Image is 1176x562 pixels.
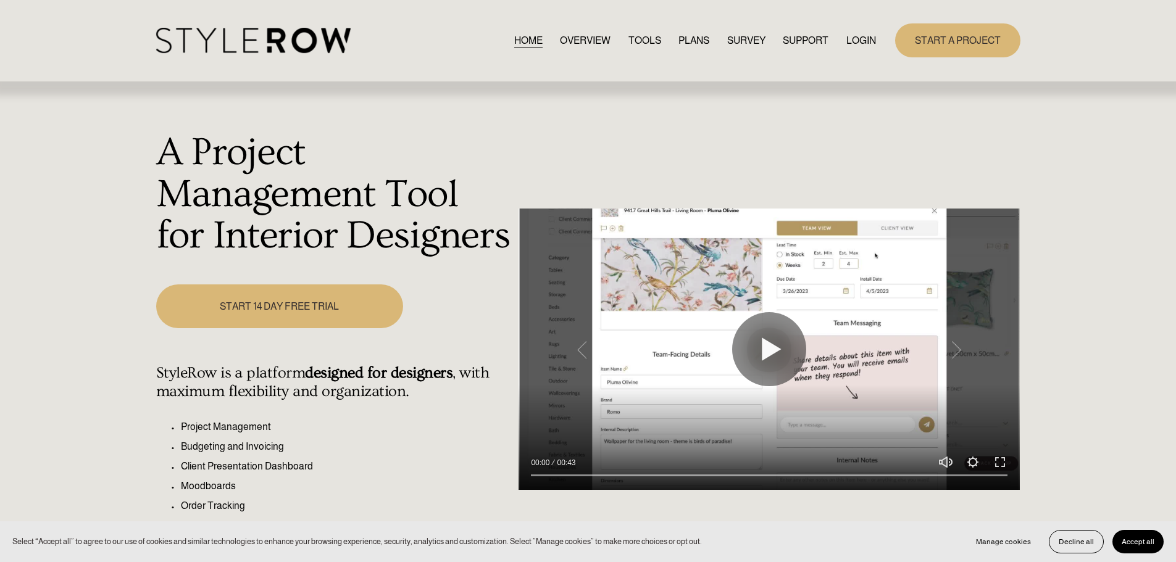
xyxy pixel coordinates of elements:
a: LOGIN [846,32,876,49]
p: Project Management [181,419,512,434]
a: HOME [514,32,543,49]
p: Select “Accept all” to agree to our use of cookies and similar technologies to enhance your brows... [12,535,702,547]
a: OVERVIEW [560,32,611,49]
a: PLANS [678,32,709,49]
p: Budgeting and Invoicing [181,439,512,454]
button: Accept all [1112,530,1164,553]
span: SUPPORT [783,33,828,48]
span: Accept all [1122,537,1154,546]
div: Current time [531,457,553,469]
input: Seek [531,471,1007,480]
span: Decline all [1059,537,1094,546]
a: START 14 DAY FREE TRIAL [156,284,403,328]
p: Order Tracking [181,498,512,513]
button: Decline all [1049,530,1104,553]
img: StyleRow [156,28,351,53]
div: Duration [553,457,578,469]
a: SURVEY [727,32,765,49]
a: START A PROJECT [895,23,1020,57]
a: TOOLS [628,32,661,49]
p: Client Presentation Dashboard [181,459,512,474]
button: Play [732,312,806,386]
h4: StyleRow is a platform , with maximum flexibility and organization. [156,364,512,401]
p: Moodboards [181,479,512,494]
button: Manage cookies [967,530,1040,553]
span: Manage cookies [976,537,1031,546]
strong: designed for designers [305,364,452,382]
a: folder dropdown [783,32,828,49]
h1: A Project Management Tool for Interior Designers [156,132,512,257]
